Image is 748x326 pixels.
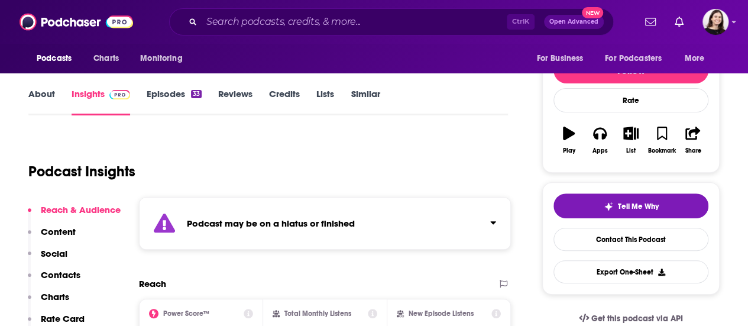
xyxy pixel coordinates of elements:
div: Play [563,147,575,154]
button: Reach & Audience [28,204,121,226]
button: Contacts [28,269,80,291]
button: Charts [28,291,69,313]
button: Play [553,119,584,162]
span: For Podcasters [605,50,662,67]
section: Click to expand status details [139,197,511,250]
a: Lists [316,88,334,115]
span: Ctrl K [507,14,535,30]
button: Show profile menu [702,9,728,35]
div: Share [685,147,701,154]
span: For Business [536,50,583,67]
a: Credits [269,88,300,115]
button: open menu [676,47,720,70]
p: Contacts [41,269,80,280]
div: Search podcasts, credits, & more... [169,8,614,35]
a: Charts [86,47,126,70]
span: Logged in as lucynalen [702,9,728,35]
a: Reviews [218,88,252,115]
h2: New Episode Listens [409,309,474,318]
span: Get this podcast via API [591,314,683,324]
h2: Power Score™ [163,309,209,318]
div: Apps [592,147,608,154]
img: Podchaser Pro [109,90,130,99]
span: Monitoring [140,50,182,67]
button: open menu [597,47,679,70]
strong: Podcast may be on a hiatus or finished [187,218,355,229]
button: tell me why sparkleTell Me Why [553,193,708,218]
h2: Reach [139,278,166,289]
button: List [616,119,646,162]
img: tell me why sparkle [604,202,613,211]
div: Bookmark [648,147,676,154]
div: List [626,147,636,154]
div: 33 [191,90,202,98]
span: New [582,7,603,18]
p: Content [41,226,76,237]
div: Rate [553,88,708,112]
button: open menu [28,47,87,70]
button: Export One-Sheet [553,260,708,283]
p: Social [41,248,67,259]
img: User Profile [702,9,728,35]
button: open menu [132,47,197,70]
span: Open Advanced [549,19,598,25]
p: Rate Card [41,313,85,324]
a: Show notifications dropdown [640,12,660,32]
button: Open AdvancedNew [544,15,604,29]
span: More [685,50,705,67]
a: Episodes33 [147,88,202,115]
input: Search podcasts, credits, & more... [202,12,507,31]
button: Social [28,248,67,270]
a: Similar [351,88,380,115]
h1: Podcast Insights [28,163,135,180]
span: Charts [93,50,119,67]
p: Charts [41,291,69,302]
button: open menu [528,47,598,70]
a: Show notifications dropdown [670,12,688,32]
button: Apps [584,119,615,162]
a: InsightsPodchaser Pro [72,88,130,115]
button: Share [678,119,708,162]
span: Podcasts [37,50,72,67]
button: Content [28,226,76,248]
a: Contact This Podcast [553,228,708,251]
img: Podchaser - Follow, Share and Rate Podcasts [20,11,133,33]
button: Bookmark [646,119,677,162]
h2: Total Monthly Listens [284,309,351,318]
span: Tell Me Why [618,202,659,211]
p: Reach & Audience [41,204,121,215]
a: About [28,88,55,115]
